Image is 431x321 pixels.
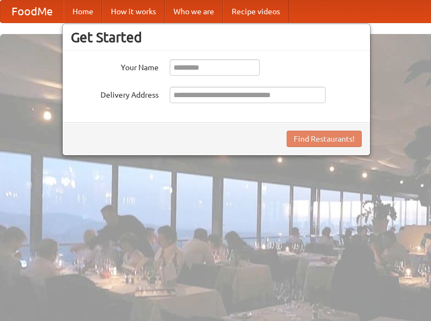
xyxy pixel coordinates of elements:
[71,29,362,46] h3: Get Started
[165,1,223,22] a: Who we are
[1,1,64,22] a: FoodMe
[223,1,289,22] a: Recipe videos
[64,1,102,22] a: Home
[71,59,159,73] label: Your Name
[287,131,362,147] button: Find Restaurants!
[71,87,159,100] label: Delivery Address
[102,1,165,22] a: How it works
